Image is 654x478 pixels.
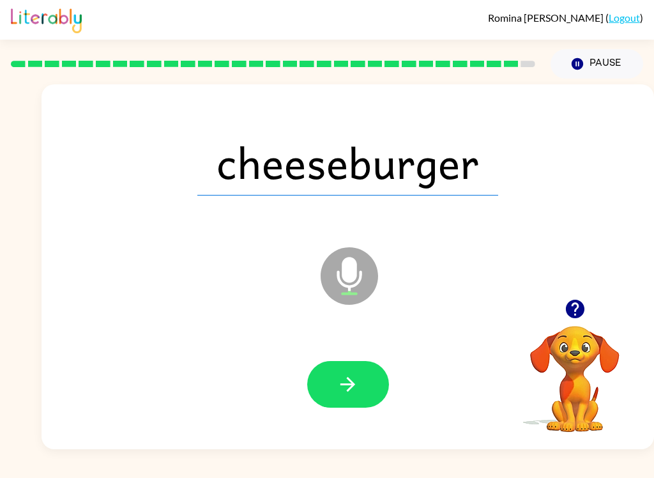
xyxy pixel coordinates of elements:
img: Literably [11,5,82,33]
span: cheeseburger [197,129,498,196]
div: ( ) [488,12,643,24]
video: Your browser must support playing .mp4 files to use Literably. Please try using another browser. [511,306,639,434]
span: Romina [PERSON_NAME] [488,12,605,24]
button: Pause [551,49,643,79]
a: Logout [609,12,640,24]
